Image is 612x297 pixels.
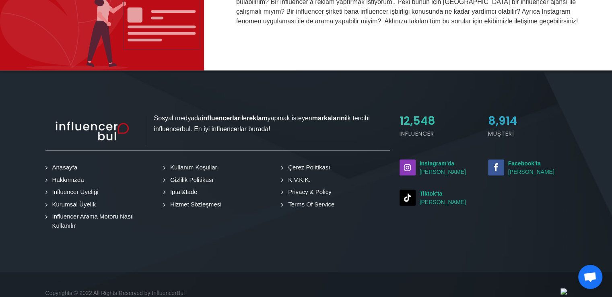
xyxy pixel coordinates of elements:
[45,116,146,145] img: influencer_light.png
[283,175,311,185] a: K.V.K.K.
[165,163,220,172] a: Kullanım Koşulları
[420,190,443,197] strong: Tiktok'ta
[47,163,79,172] a: Anasayfa
[578,265,602,289] div: Açık sohbet
[400,190,478,206] a: Tiktok'ta[PERSON_NAME]
[488,113,517,129] span: 8,914
[247,115,268,122] strong: reklam
[202,115,240,122] strong: influencerlar
[400,130,478,138] h5: Influencer
[47,212,154,230] a: Influencer Arama Motoru Nasıl Kullanılır
[488,130,567,138] h5: Müşteri
[165,188,199,197] a: İptal&İade
[400,159,478,176] small: [PERSON_NAME]
[283,163,331,172] a: Çerez Politikası
[47,175,85,185] a: Hakkımızda
[283,188,333,197] a: Privacy & Policy
[400,159,478,176] a: Instagram'da[PERSON_NAME]
[312,115,345,122] strong: markaların
[400,113,435,129] span: 12,548
[508,160,541,167] strong: Facebook'ta
[560,288,567,295] img: logo_band_white@1x.png
[488,159,567,176] small: [PERSON_NAME]
[488,159,567,176] a: Facebook'ta[PERSON_NAME]
[283,200,336,209] a: Terms Of Service
[165,200,223,209] a: Hizmet Sözleşmesi
[45,113,390,134] p: Sosyal medyada ile yapmak isteyen ilk tercihi influencerbul. En iyi influencerlar burada!
[420,160,455,167] strong: Instagram'da
[47,200,97,209] a: Kurumsal Üyelik
[165,175,215,185] a: Gizlilik Politikası
[47,188,100,197] a: Influencer Üyeliği
[400,190,478,206] small: [PERSON_NAME]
